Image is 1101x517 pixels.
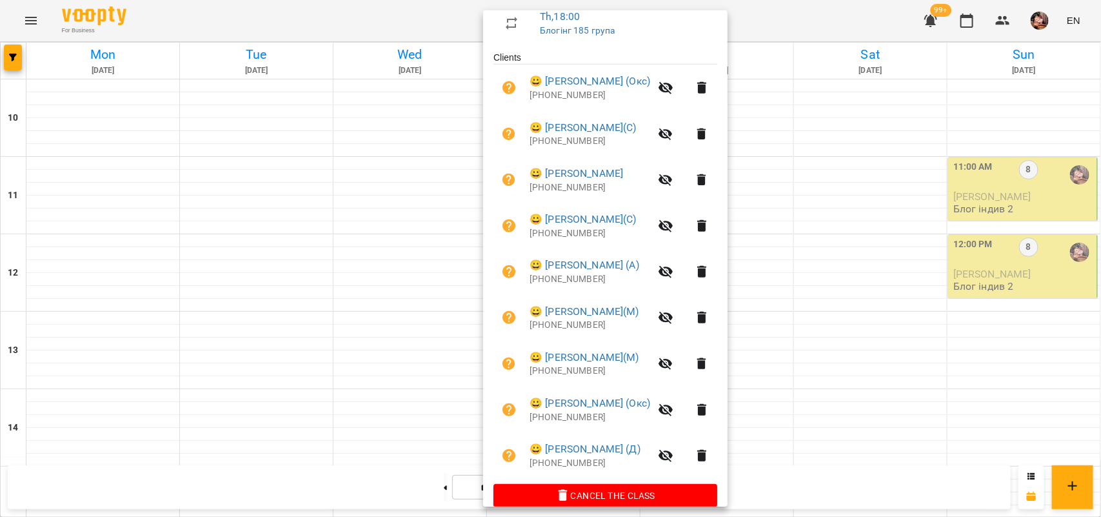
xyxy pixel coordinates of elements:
button: Unpaid. Bill the attendance? [493,394,524,425]
button: Unpaid. Bill the attendance? [493,349,524,380]
button: Unpaid. Bill the attendance? [493,165,524,196]
a: Th , 18:00 [540,10,580,23]
a: 😀 [PERSON_NAME] (Окс) [530,74,650,89]
p: [PHONE_NUMBER] [530,457,650,470]
p: [PHONE_NUMBER] [530,273,650,286]
a: 😀 [PERSON_NAME](С) [530,212,637,227]
button: Cancel the class [493,484,717,507]
a: 😀 [PERSON_NAME](М) [530,304,639,319]
a: 😀 [PERSON_NAME](С) [530,120,637,136]
p: [PHONE_NUMBER] [530,89,650,102]
a: 😀 [PERSON_NAME] (Д) [530,441,640,457]
button: Unpaid. Bill the attendance? [493,119,524,150]
p: [PHONE_NUMBER] [530,365,650,378]
button: Unpaid. Bill the attendance? [493,210,524,241]
a: 😀 [PERSON_NAME] (Окс) [530,396,650,411]
a: 😀 [PERSON_NAME](М) [530,350,639,365]
span: Cancel the class [504,488,707,503]
p: [PHONE_NUMBER] [530,319,650,332]
button: Unpaid. Bill the attendance? [493,302,524,333]
p: [PHONE_NUMBER] [530,135,650,148]
a: 😀 [PERSON_NAME] (А) [530,258,639,273]
button: Unpaid. Bill the attendance? [493,256,524,287]
a: Блогінг 185 група [540,25,615,35]
p: [PHONE_NUMBER] [530,411,650,424]
p: [PHONE_NUMBER] [530,227,650,240]
p: [PHONE_NUMBER] [530,181,650,194]
button: Unpaid. Bill the attendance? [493,72,524,103]
ul: Clients [493,51,717,483]
a: 😀 [PERSON_NAME] [530,166,623,181]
